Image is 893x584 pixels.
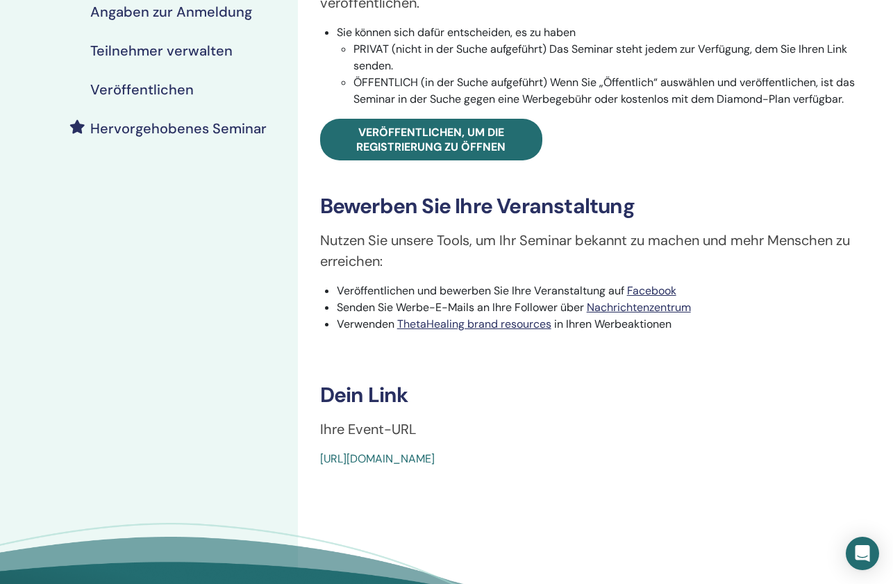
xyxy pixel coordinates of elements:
li: ÖFFENTLICH (in der Suche aufgeführt) Wenn Sie „Öffentlich“ auswählen und veröffentlichen, ist das... [353,74,871,108]
li: Senden Sie Werbe-E-Mails an Ihre Follower über [337,299,871,316]
p: Ihre Event-URL [320,419,871,440]
h3: Dein Link [320,383,871,408]
h4: Angaben zur Anmeldung [90,3,252,20]
h4: Veröffentlichen [90,81,194,98]
li: Verwenden in Ihren Werbeaktionen [337,316,871,333]
li: Veröffentlichen und bewerben Sie Ihre Veranstaltung auf [337,283,871,299]
h3: Bewerben Sie Ihre Veranstaltung [320,194,871,219]
p: Nutzen Sie unsere Tools, um Ihr Seminar bekannt zu machen und mehr Menschen zu erreichen: [320,230,871,272]
li: Sie können sich dafür entscheiden, es zu haben [337,24,871,108]
span: Veröffentlichen, um die Registrierung zu öffnen [356,125,506,154]
li: PRIVAT (nicht in der Suche aufgeführt) Das Seminar steht jedem zur Verfügung, dem Sie Ihren Link ... [353,41,871,74]
div: Open Intercom Messenger [846,537,879,570]
a: Nachrichtenzentrum [587,300,691,315]
h4: Teilnehmer verwalten [90,42,233,59]
h4: Hervorgehobenes Seminar [90,120,267,137]
a: Facebook [627,283,676,298]
a: [URL][DOMAIN_NAME] [320,451,435,466]
a: Veröffentlichen, um die Registrierung zu öffnen [320,119,542,160]
a: ThetaHealing brand resources [397,317,551,331]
